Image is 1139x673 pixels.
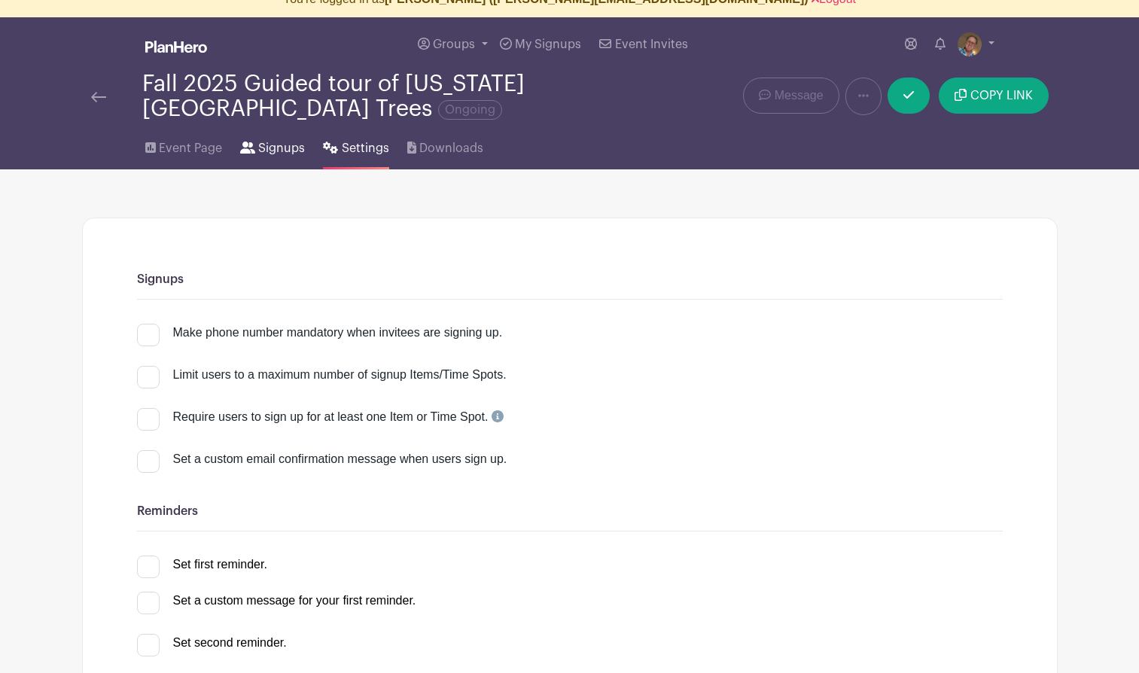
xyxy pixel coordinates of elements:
[142,72,630,121] div: Fall 2025 Guided tour of [US_STATE][GEOGRAPHIC_DATA] Trees
[775,87,824,105] span: Message
[419,139,483,157] span: Downloads
[159,139,222,157] span: Event Page
[433,38,475,50] span: Groups
[958,32,982,56] img: lee%20hopkins.JPG
[494,17,587,72] a: My Signups
[438,100,502,120] span: Ongoing
[137,273,1003,287] h6: Signups
[91,92,106,102] img: back-arrow-29a5d9b10d5bd6ae65dc969a981735edf675c4d7a1fe02e03b50dbd4ba3cdb55.svg
[137,636,287,649] a: Set second reminder.
[173,450,1003,468] div: Set a custom email confirmation message when users sign up.
[145,41,207,53] img: logo_white-6c42ec7e38ccf1d336a20a19083b03d10ae64f83f12c07503d8b9e83406b4c7d.svg
[137,558,267,571] a: Set first reminder.
[939,78,1048,114] button: COPY LINK
[173,556,267,574] div: Set first reminder.
[173,408,504,426] div: Require users to sign up for at least one Item or Time Spot.
[412,17,494,72] a: Groups
[515,38,581,50] span: My Signups
[173,634,287,652] div: Set second reminder.
[137,594,416,607] a: Set a custom message for your first reminder.
[323,121,388,169] a: Settings
[342,139,389,157] span: Settings
[593,17,693,72] a: Event Invites
[173,592,416,610] div: Set a custom message for your first reminder.
[970,90,1033,102] span: COPY LINK
[407,121,483,169] a: Downloads
[240,121,305,169] a: Signups
[173,366,507,384] div: Limit users to a maximum number of signup Items/Time Spots.
[615,38,688,50] span: Event Invites
[137,504,1003,519] h6: Reminders
[173,324,503,342] div: Make phone number mandatory when invitees are signing up.
[743,78,839,114] a: Message
[145,121,222,169] a: Event Page
[258,139,305,157] span: Signups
